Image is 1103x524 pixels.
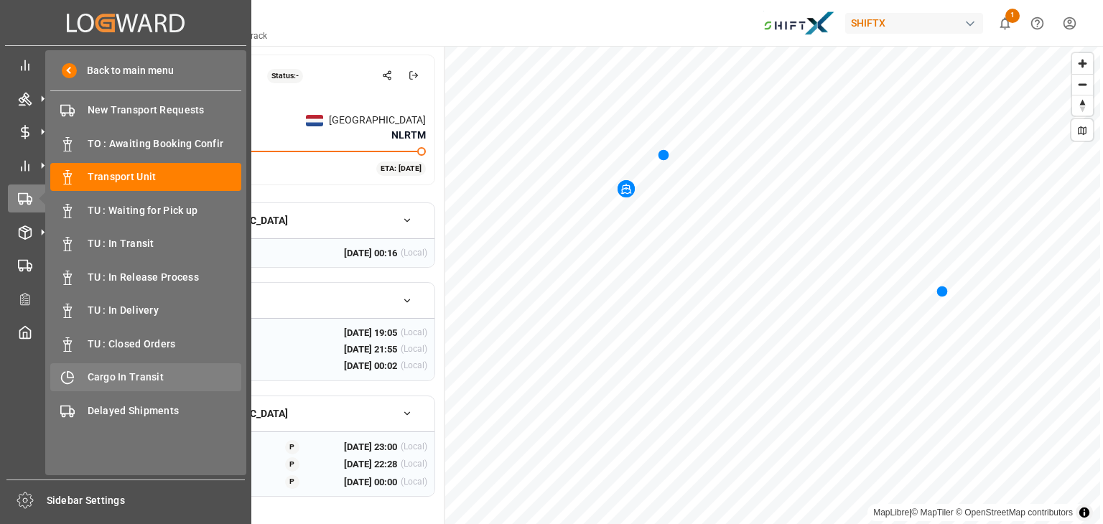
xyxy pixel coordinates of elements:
[47,493,246,508] span: Sidebar Settings
[50,329,241,357] a: TU : Closed Orders
[88,236,242,251] span: TU : In Transit
[401,457,427,472] div: (Local)
[117,89,426,102] div: Bill of Lading: SGN2867322
[391,128,426,143] span: NLRTM
[81,288,434,313] button: VUNG TAU, [GEOGRAPHIC_DATA]
[88,103,242,118] span: New Transport Requests
[50,230,241,258] a: TU : In Transit
[88,136,242,151] span: TO : Awaiting Booking Confir
[989,7,1021,39] button: show 1 new notifications
[401,342,427,357] div: (Local)
[344,326,397,340] span: [DATE] 19:05
[344,359,397,373] span: [DATE] 00:02
[81,208,434,233] button: [GEOGRAPHIC_DATA], [GEOGRAPHIC_DATA]
[88,403,242,418] span: Delayed Shipments
[956,507,1073,518] a: © OpenStreetMap contributors
[845,13,983,34] div: SHIFTX
[1076,504,1093,521] summary: Toggle attribution
[88,203,242,218] span: TU : Waiting for Pick up
[285,475,299,490] div: P
[285,440,299,454] div: P
[936,284,948,298] div: Map marker
[329,113,426,128] span: [GEOGRAPHIC_DATA]
[658,147,669,162] div: Map marker
[50,196,241,224] a: TU : Waiting for Pick up
[270,474,315,489] button: P
[50,96,241,124] a: New Transport Requests
[81,401,434,426] button: [GEOGRAPHIC_DATA], [GEOGRAPHIC_DATA]
[88,169,242,184] span: Transport Unit
[77,63,174,78] span: Back to main menu
[270,439,315,454] button: P
[1072,74,1093,95] button: Zoom out
[344,342,397,357] span: [DATE] 21:55
[270,457,315,472] button: P
[88,303,242,318] span: TU : In Delivery
[911,507,953,518] a: © MapTiler
[50,163,241,191] a: Transport Unit
[88,337,242,352] span: TU : Closed Orders
[1072,53,1093,74] button: Zoom in
[401,359,427,373] div: (Local)
[618,180,635,197] div: Map marker
[401,440,427,454] div: (Local)
[873,505,1073,520] div: |
[401,246,427,261] div: (Local)
[401,326,427,340] div: (Local)
[8,51,243,79] a: Control Tower
[344,457,397,472] span: [DATE] 22:28
[376,162,427,176] div: ETA: [DATE]
[88,370,242,385] span: Cargo In Transit
[50,263,241,291] a: TU : In Release Process
[401,475,427,490] div: (Local)
[763,11,835,36] img: Bildschirmfoto%202024-11-13%20um%2009.31.44.png_1731487080.png
[8,318,243,346] a: My Cockpit
[344,475,397,490] span: [DATE] 00:00
[88,270,242,285] span: TU : In Release Process
[1072,95,1093,116] button: Reset bearing to north
[1021,7,1053,39] button: Help Center
[845,9,989,37] button: SHIFTX
[50,396,241,424] a: Delayed Shipments
[267,69,304,83] div: Status: -
[50,363,241,391] a: Cargo In Transit
[344,440,397,454] span: [DATE] 23:00
[50,296,241,324] a: TU : In Delivery
[8,251,243,279] a: Workflows
[285,457,299,472] div: P
[873,507,909,518] a: MapLibre
[306,115,323,126] img: Netherlands
[1005,9,1020,23] span: 1
[50,129,241,157] a: TO : Awaiting Booking Confir
[344,246,397,261] span: [DATE] 00:16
